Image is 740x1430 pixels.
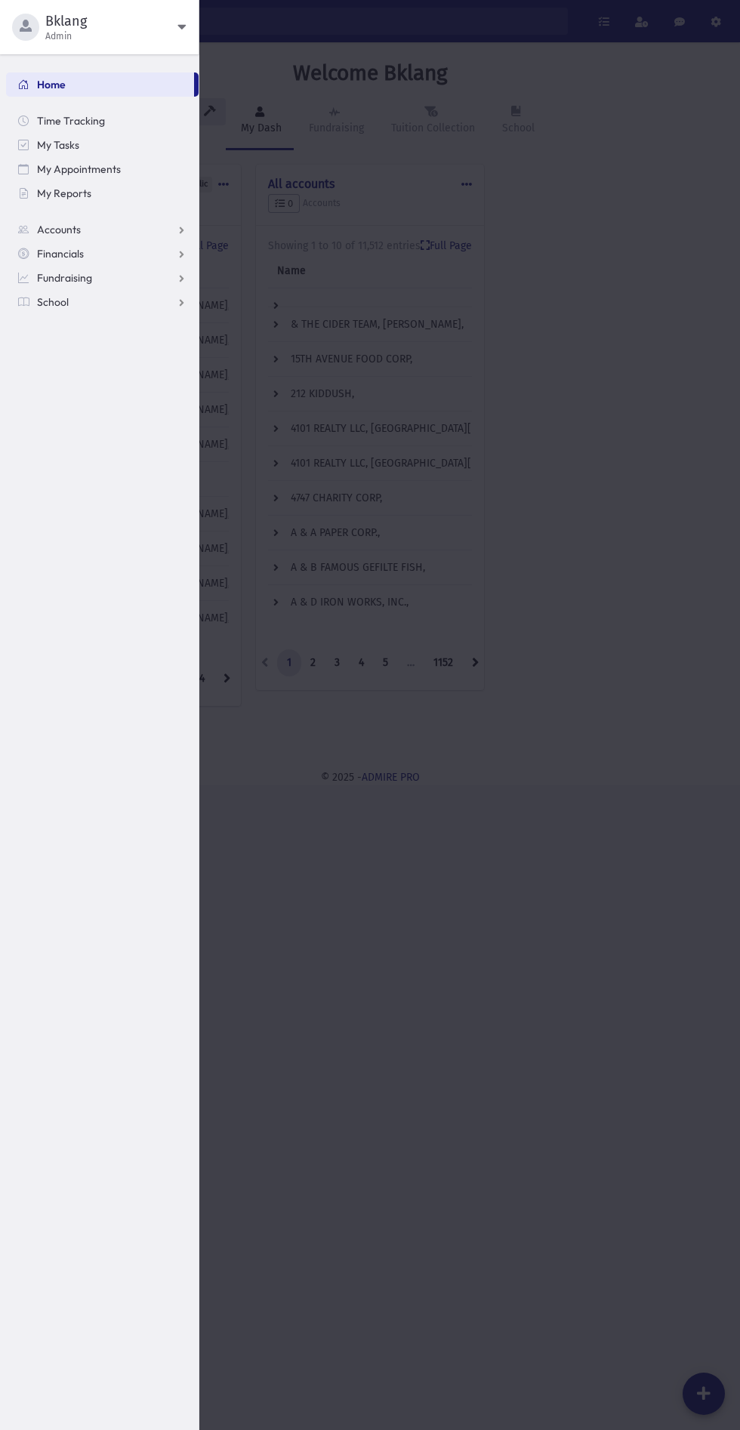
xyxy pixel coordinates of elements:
[37,271,92,285] span: Fundraising
[6,72,194,97] a: Home
[6,266,199,290] a: Fundraising
[37,295,69,309] span: School
[6,242,199,266] a: Financials
[37,186,91,200] span: My Reports
[45,30,177,42] span: Admin
[6,181,199,205] a: My Reports
[37,162,121,176] span: My Appointments
[37,223,81,236] span: Accounts
[37,114,105,128] span: Time Tracking
[6,133,199,157] a: My Tasks
[37,247,84,260] span: Financials
[6,109,199,133] a: Time Tracking
[45,12,177,30] span: Bklang
[6,290,199,314] a: School
[37,78,66,91] span: Home
[6,217,199,242] a: Accounts
[37,138,79,152] span: My Tasks
[6,157,199,181] a: My Appointments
